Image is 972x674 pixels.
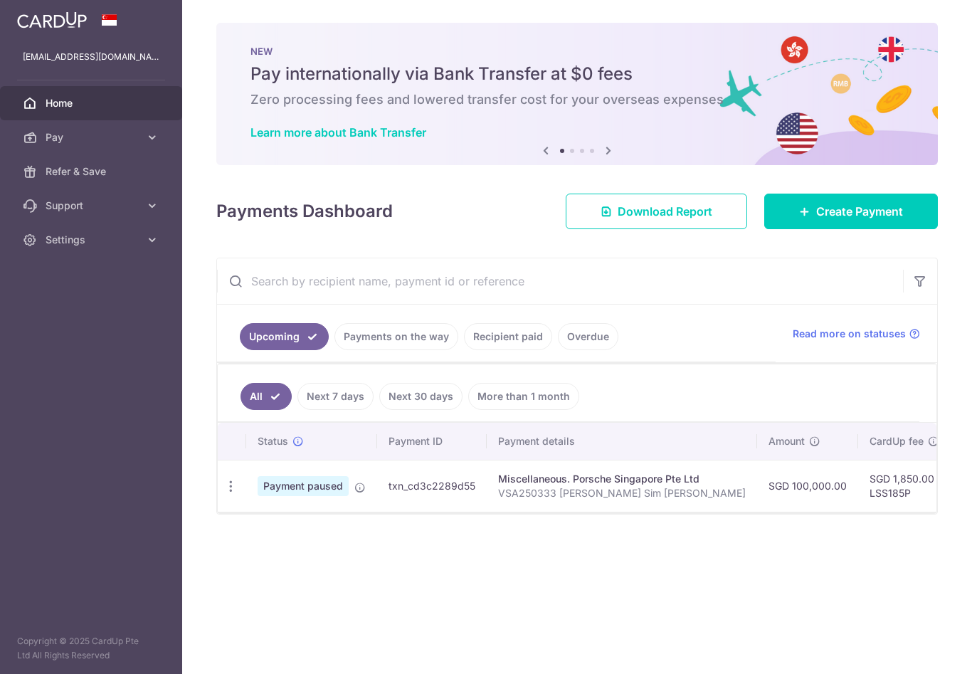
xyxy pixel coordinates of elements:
span: Status [258,434,288,448]
div: Miscellaneous. Porsche Singapore Pte Ltd [498,472,746,486]
p: NEW [250,46,904,57]
span: Pay [46,130,139,144]
a: More than 1 month [468,383,579,410]
a: Recipient paid [464,323,552,350]
a: Read more on statuses [793,327,920,341]
p: VSA250333 [PERSON_NAME] Sim [PERSON_NAME] [498,486,746,500]
span: Home [46,96,139,110]
th: Payment details [487,423,757,460]
span: Support [46,199,139,213]
span: Payment paused [258,476,349,496]
a: Next 30 days [379,383,463,410]
h5: Pay internationally via Bank Transfer at $0 fees [250,63,904,85]
td: txn_cd3c2289d55 [377,460,487,512]
a: Upcoming [240,323,329,350]
span: Read more on statuses [793,327,906,341]
th: Payment ID [377,423,487,460]
span: Download Report [618,203,712,220]
span: Settings [46,233,139,247]
span: Create Payment [816,203,903,220]
h4: Payments Dashboard [216,199,393,224]
a: Learn more about Bank Transfer [250,125,426,139]
a: Overdue [558,323,618,350]
a: Download Report [566,194,747,229]
img: CardUp [17,11,87,28]
td: SGD 1,850.00 LSS185P [858,460,951,512]
a: Create Payment [764,194,938,229]
a: Payments on the way [334,323,458,350]
img: Bank transfer banner [216,23,938,165]
span: CardUp fee [870,434,924,448]
span: Refer & Save [46,164,139,179]
input: Search by recipient name, payment id or reference [217,258,903,304]
h6: Zero processing fees and lowered transfer cost for your overseas expenses [250,91,904,108]
span: Amount [768,434,805,448]
p: [EMAIL_ADDRESS][DOMAIN_NAME] [23,50,159,64]
td: SGD 100,000.00 [757,460,858,512]
a: Next 7 days [297,383,374,410]
a: All [241,383,292,410]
